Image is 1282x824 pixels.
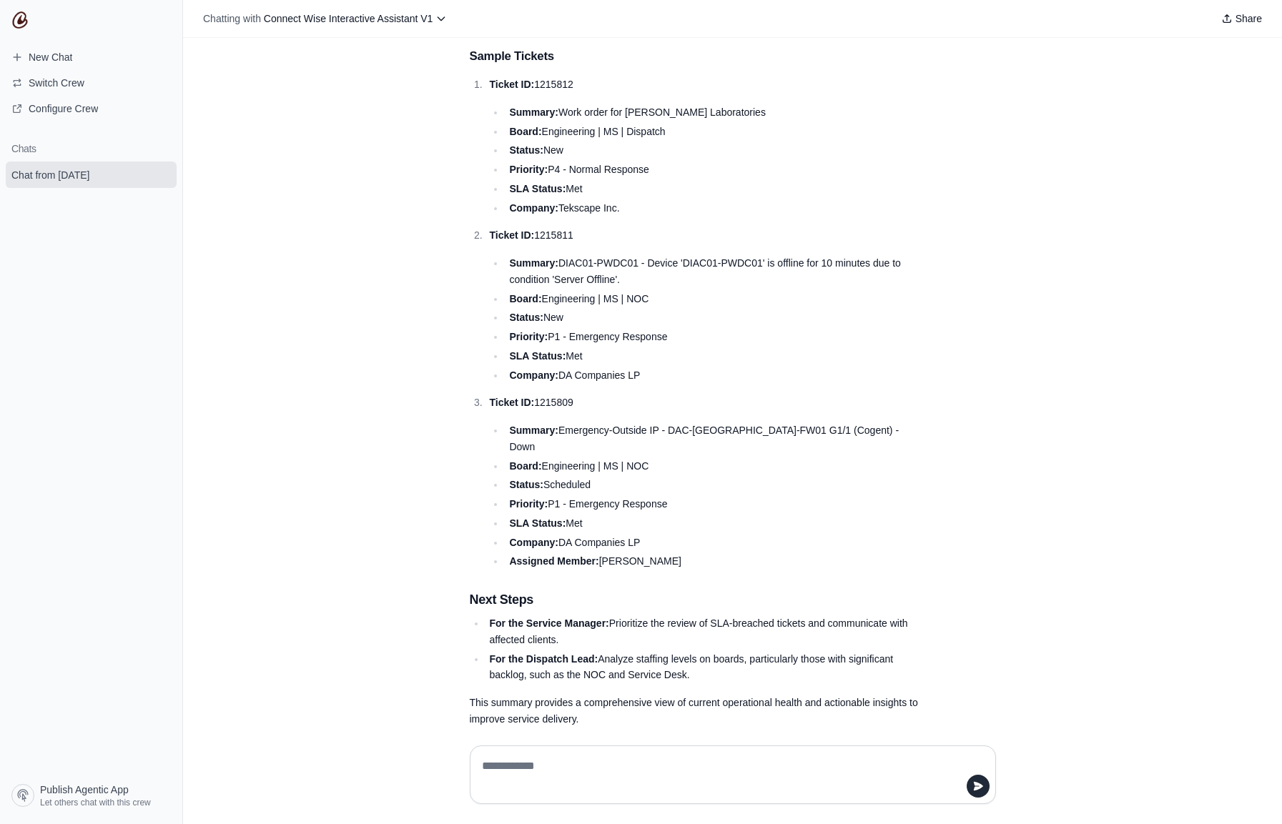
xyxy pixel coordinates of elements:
[489,617,608,629] strong: For the Service Manager:
[509,293,541,304] strong: Board:
[509,425,558,436] strong: Summary:
[509,369,558,381] strong: Company:
[505,515,927,532] li: Met
[509,106,558,118] strong: Summary:
[505,535,927,551] li: DA Companies LP
[1236,11,1262,26] span: Share
[505,496,927,512] li: P1 - Emergency Response
[470,695,927,728] p: This summary provides a comprehensive view of current operational health and actionable insights ...
[6,162,177,188] a: Chat from [DATE]
[509,331,548,342] strong: Priority:
[40,797,151,808] span: Let others chat with this crew
[505,458,927,475] li: Engineering | MS | NOC
[6,46,177,69] a: New Chat
[485,651,927,684] li: Analyze staffing levels on boards, particularly those with significant backlog, such as the NOC a...
[505,200,927,217] li: Tekscape Inc.
[29,50,72,64] span: New Chat
[203,11,261,26] span: Chatting with
[470,590,927,610] h3: Next Steps
[505,291,927,307] li: Engineering | MS | NOC
[505,553,927,570] li: [PERSON_NAME]
[509,183,566,194] strong: SLA Status:
[509,479,543,490] strong: Status:
[6,71,177,94] button: Switch Crew
[489,229,534,241] strong: Ticket ID:
[509,126,541,137] strong: Board:
[509,555,598,567] strong: Assigned Member:
[6,778,177,813] a: Publish Agentic App Let others chat with this crew
[509,257,558,269] strong: Summary:
[485,615,927,648] li: Prioritize the review of SLA-breached tickets and communicate with affected clients.
[489,394,927,411] p: 1215809
[489,76,927,93] p: 1215812
[505,329,927,345] li: P1 - Emergency Response
[6,97,177,120] a: Configure Crew
[505,162,927,178] li: P4 - Normal Response
[505,255,927,288] li: DIAC01-PWDC01 - Device 'DIAC01-PWDC01' is offline for 10 minutes due to condition 'Server Offline'.
[505,181,927,197] li: Met
[29,101,98,116] span: Configure Crew
[509,537,558,548] strong: Company:
[505,348,927,364] li: Met
[509,517,566,529] strong: SLA Status:
[489,653,598,665] strong: For the Dispatch Lead:
[197,9,453,29] button: Chatting with Connect Wise Interactive Assistant V1
[489,397,534,408] strong: Ticket ID:
[509,202,558,214] strong: Company:
[11,11,29,29] img: CrewAI Logo
[505,477,927,493] li: Scheduled
[505,124,927,140] li: Engineering | MS | Dispatch
[29,76,84,90] span: Switch Crew
[470,48,927,65] h4: Sample Tickets
[505,422,927,455] li: Emergency-Outside IP - DAC-[GEOGRAPHIC_DATA]-FW01 G1/1 (Cogent) - Down
[509,350,566,362] strong: SLA Status:
[11,168,89,182] span: Chat from [DATE]
[509,144,543,156] strong: Status:
[509,164,548,175] strong: Priority:
[489,79,534,90] strong: Ticket ID:
[509,498,548,510] strong: Priority:
[505,367,927,384] li: DA Companies LP
[264,13,433,24] span: Connect Wise Interactive Assistant V1
[1216,9,1268,29] button: Share
[505,142,927,159] li: New
[509,312,543,323] strong: Status:
[40,783,129,797] span: Publish Agentic App
[489,227,927,244] p: 1215811
[509,460,541,472] strong: Board:
[505,309,927,326] li: New
[505,104,927,121] li: Work order for [PERSON_NAME] Laboratories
